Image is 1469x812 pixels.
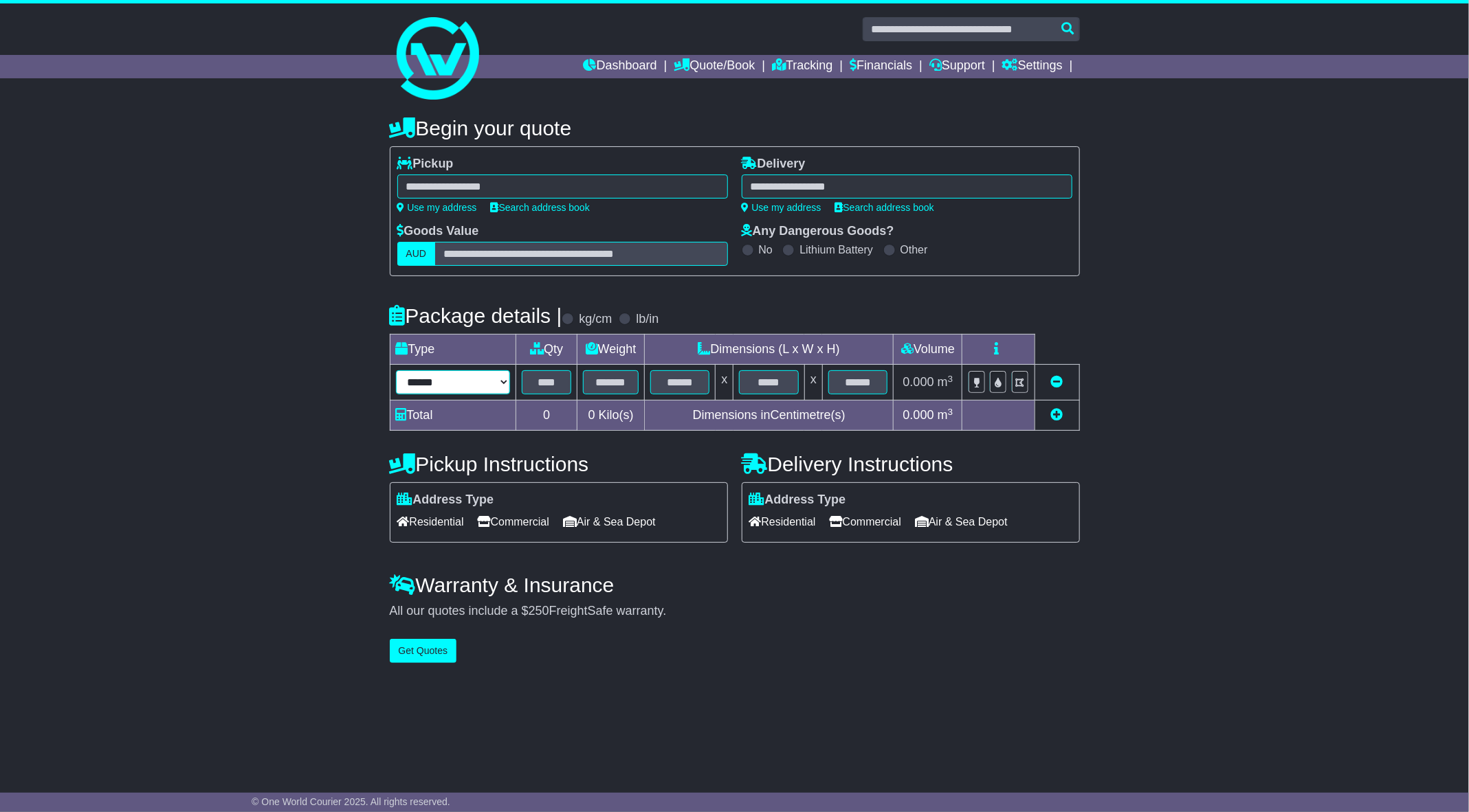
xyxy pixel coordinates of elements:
[1051,408,1063,422] a: Add new item
[948,374,953,384] sup: 3
[901,243,928,256] label: Other
[491,202,590,213] a: Search address book
[742,202,821,213] a: Use my address
[397,511,464,532] span: Residential
[390,304,562,327] h4: Package details |
[1051,375,1063,389] a: Remove this item
[390,604,1080,619] div: All our quotes include a $ FreightSafe warranty.
[563,511,656,532] span: Air & Sea Depot
[397,493,494,508] label: Address Type
[390,639,457,663] button: Get Quotes
[835,202,934,213] a: Search address book
[903,375,934,389] span: 0.000
[716,365,733,401] td: x
[644,401,894,431] td: Dimensions in Centimetre(s)
[749,511,816,532] span: Residential
[759,243,773,256] label: No
[929,55,985,78] a: Support
[390,453,728,475] h4: Pickup Instructions
[397,224,479,239] label: Goods Value
[804,365,822,401] td: x
[636,312,659,327] label: lb/in
[397,157,454,172] label: Pickup
[397,242,436,266] label: AUD
[938,408,953,422] span: m
[742,224,894,239] label: Any Dangerous Goods?
[397,202,477,213] a: Use my address
[579,312,612,327] label: kg/cm
[799,243,873,256] label: Lithium Battery
[584,55,657,78] a: Dashboard
[915,511,1008,532] span: Air & Sea Depot
[749,493,846,508] label: Address Type
[772,55,832,78] a: Tracking
[830,511,901,532] span: Commercial
[894,335,962,365] td: Volume
[390,335,516,365] td: Type
[674,55,755,78] a: Quote/Book
[644,335,894,365] td: Dimensions (L x W x H)
[390,117,1080,139] h4: Begin your quote
[850,55,912,78] a: Financials
[742,157,806,172] label: Delivery
[577,335,645,365] td: Weight
[516,401,577,431] td: 0
[903,408,934,422] span: 0.000
[938,375,953,389] span: m
[948,407,953,417] sup: 3
[390,574,1080,596] h4: Warranty & Insurance
[529,604,549,618] span: 250
[516,335,577,365] td: Qty
[1002,55,1063,78] a: Settings
[742,453,1080,475] h4: Delivery Instructions
[390,401,516,431] td: Total
[252,796,450,807] span: © One World Courier 2025. All rights reserved.
[588,408,595,422] span: 0
[577,401,645,431] td: Kilo(s)
[478,511,549,532] span: Commercial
